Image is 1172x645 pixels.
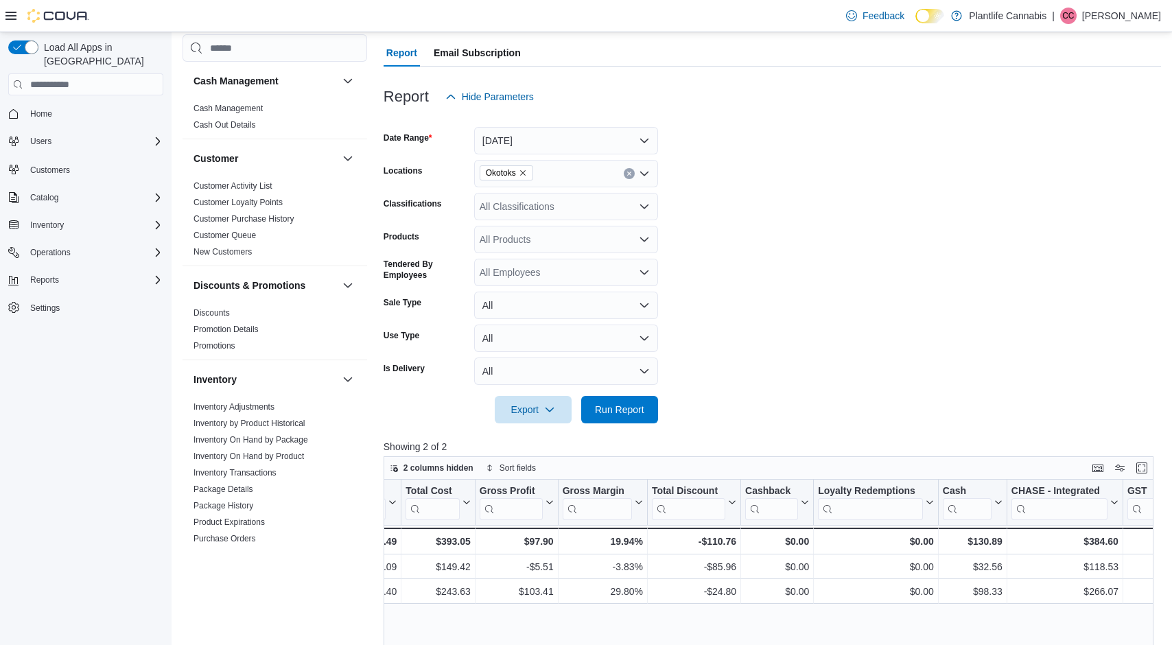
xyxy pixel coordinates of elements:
a: Customer Queue [194,231,256,240]
span: Export [503,396,563,423]
span: Inventory by Product Historical [194,418,305,429]
div: Gross Profit [480,485,543,498]
div: $151.09 [314,559,397,575]
span: Promotion Details [194,324,259,335]
button: Clear input [624,168,635,179]
button: Total Cost [406,485,470,520]
span: Package Details [194,484,253,495]
div: $515.49 [314,533,397,550]
a: Settings [25,300,65,316]
a: Promotions [194,341,235,351]
button: Discounts & Promotions [194,279,337,292]
a: Discounts [194,308,230,318]
button: Hide Parameters [440,83,539,110]
span: Inventory [30,220,64,231]
a: Inventory On Hand by Product [194,451,304,461]
button: Open list of options [639,234,650,245]
button: Open list of options [639,267,650,278]
span: Purchase Orders [194,533,256,544]
button: Customers [3,159,169,179]
div: Total Cost [406,485,459,498]
button: Sort fields [480,460,541,476]
span: Email Subscription [434,39,521,67]
div: Total Discount [652,485,725,520]
a: Purchase Orders [194,534,256,543]
label: Date Range [384,132,432,143]
span: Operations [25,244,163,261]
button: Customer [194,152,337,165]
div: -3.83% [562,559,642,575]
button: Run Report [581,396,658,423]
a: New Customers [194,247,252,257]
span: Discounts [194,307,230,318]
span: Customers [25,161,163,178]
a: Customer Activity List [194,181,272,191]
button: Reports [25,272,65,288]
a: Customers [25,162,75,178]
a: Inventory Adjustments [194,402,274,412]
p: | [1052,8,1055,24]
span: Settings [30,303,60,314]
div: Customer [183,178,367,266]
a: Customer Purchase History [194,214,294,224]
button: Users [25,133,57,150]
a: Feedback [841,2,910,30]
a: Product Expirations [194,517,265,527]
div: $266.07 [1011,583,1118,600]
div: $0.00 [818,533,934,550]
span: Reports [30,274,59,285]
span: Product Expirations [194,517,265,528]
span: Cash Out Details [194,119,256,130]
button: Total Discount [652,485,736,520]
input: Dark Mode [915,9,944,23]
a: Promotion Details [194,325,259,334]
span: CC [1062,8,1074,24]
label: Classifications [384,198,442,209]
span: Users [25,133,163,150]
button: Inventory [25,217,69,233]
div: -$110.76 [652,533,736,550]
div: $243.63 [406,583,470,600]
span: Catalog [30,192,58,203]
a: Package Details [194,484,253,494]
a: Package History [194,501,253,511]
div: Cashback [745,485,798,498]
label: Tendered By Employees [384,259,469,281]
button: Users [3,132,169,151]
div: Cody Cousins [1060,8,1077,24]
span: Reports [25,272,163,288]
span: Customer Activity List [194,180,272,191]
a: Inventory On Hand by Package [194,435,308,445]
button: Inventory [194,373,337,386]
span: Home [30,108,52,119]
button: Enter fullscreen [1134,460,1150,476]
button: Gross Profit [480,485,554,520]
div: $0.00 [818,583,934,600]
button: Home [3,104,169,124]
h3: Customer [194,152,238,165]
button: Cash Management [340,73,356,89]
div: Loyalty Redemptions [818,485,923,498]
a: Cash Out Details [194,120,256,130]
div: Cash [943,485,992,498]
div: CHASE - Integrated [1011,485,1107,520]
button: Reports [3,270,169,290]
div: $393.05 [406,533,470,550]
div: Gross Margin [562,485,631,498]
button: Open list of options [639,201,650,212]
div: $97.90 [480,533,554,550]
button: Open list of options [639,168,650,179]
button: Operations [25,244,76,261]
div: $0.00 [745,583,809,600]
label: Sale Type [384,297,421,308]
span: Package History [194,500,253,511]
p: Showing 2 of 2 [384,440,1161,454]
span: Inventory On Hand by Package [194,434,308,445]
div: Gross Profit [480,485,543,520]
button: Loyalty Redemptions [818,485,934,520]
h3: Cash Management [194,74,279,88]
a: Customer Loyalty Points [194,198,283,207]
button: Settings [3,298,169,318]
img: Cova [27,9,89,23]
label: Use Type [384,330,419,341]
